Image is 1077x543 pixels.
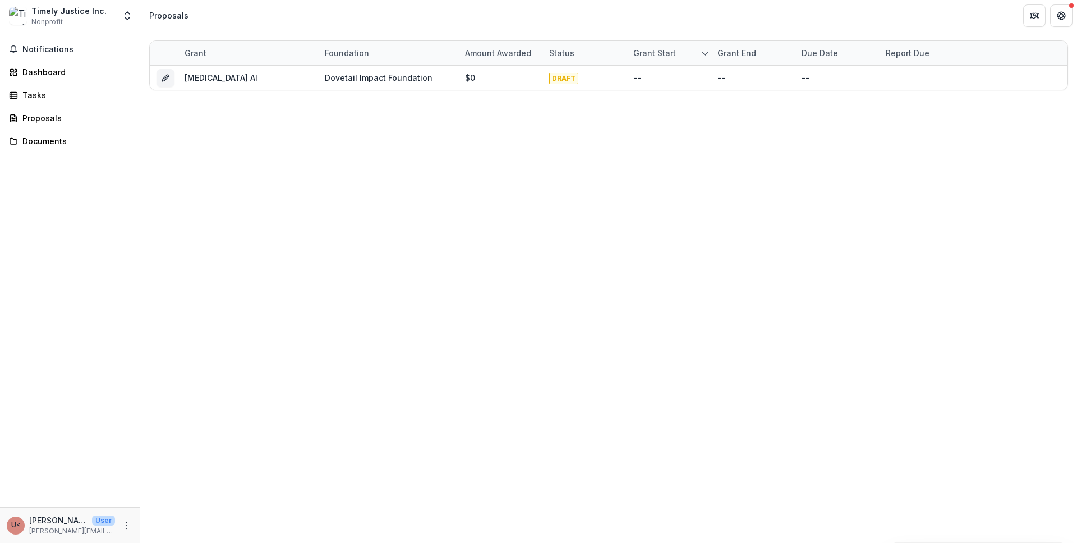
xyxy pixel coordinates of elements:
[795,41,879,65] div: Due Date
[4,132,135,150] a: Documents
[711,47,763,59] div: Grant end
[178,47,213,59] div: Grant
[29,514,88,526] p: [PERSON_NAME] <[PERSON_NAME][EMAIL_ADDRESS][MEDICAL_DATA]>
[4,109,135,127] a: Proposals
[22,66,126,78] div: Dashboard
[11,522,21,529] div: Utkarsh Saxena <utkarsh@adalat.ai>
[145,7,193,24] nav: breadcrumb
[318,41,458,65] div: Foundation
[627,41,711,65] div: Grant start
[701,49,710,58] svg: sorted descending
[4,86,135,104] a: Tasks
[711,41,795,65] div: Grant end
[157,69,174,87] button: Grant a92962ec-f8ea-495c-be2d-9eb0030d589a
[1023,4,1046,27] button: Partners
[458,47,538,59] div: Amount awarded
[92,516,115,526] p: User
[802,72,809,84] div: --
[119,519,133,532] button: More
[542,41,627,65] div: Status
[29,526,115,536] p: [PERSON_NAME][EMAIL_ADDRESS][MEDICAL_DATA]
[879,41,963,65] div: Report Due
[465,72,475,84] div: $0
[31,5,107,17] div: Timely Justice Inc.
[22,112,126,124] div: Proposals
[1050,4,1073,27] button: Get Help
[325,72,432,84] p: Dovetail Impact Foundation
[633,72,641,84] div: --
[31,17,63,27] span: Nonprofit
[22,135,126,147] div: Documents
[119,4,135,27] button: Open entity switcher
[9,7,27,25] img: Timely Justice Inc.
[22,45,131,54] span: Notifications
[458,41,542,65] div: Amount awarded
[22,89,126,101] div: Tasks
[178,41,318,65] div: Grant
[4,40,135,58] button: Notifications
[149,10,188,21] div: Proposals
[717,72,725,84] div: --
[4,63,135,81] a: Dashboard
[185,73,257,82] a: [MEDICAL_DATA] AI
[795,47,845,59] div: Due Date
[879,47,936,59] div: Report Due
[318,47,376,59] div: Foundation
[542,47,581,59] div: Status
[549,73,578,84] span: DRAFT
[627,47,683,59] div: Grant start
